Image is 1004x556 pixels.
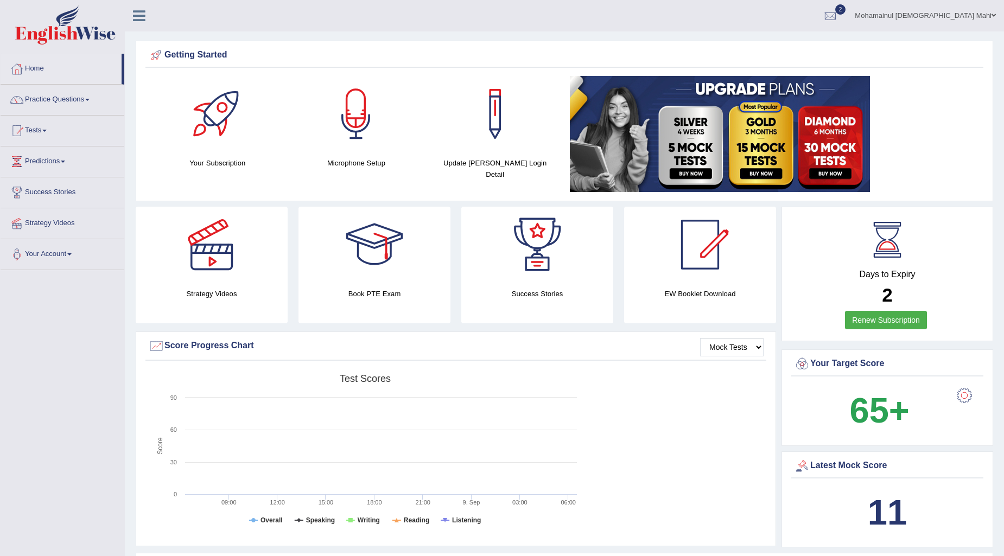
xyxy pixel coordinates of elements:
a: Success Stories [1,177,124,204]
h4: Microphone Setup [293,157,421,169]
h4: Success Stories [461,288,613,299]
tspan: Overall [260,516,283,524]
text: 21:00 [415,499,430,506]
a: Strategy Videos [1,208,124,235]
b: 65+ [850,391,910,430]
tspan: Reading [404,516,429,524]
a: Practice Questions [1,85,124,112]
text: 90 [170,394,177,401]
span: 2 [835,4,846,15]
h4: Your Subscription [154,157,282,169]
text: 0 [174,491,177,497]
a: Home [1,54,122,81]
a: Predictions [1,146,124,174]
b: 2 [882,284,892,305]
text: 15:00 [319,499,334,506]
tspan: Score [156,437,164,455]
div: Score Progress Chart [148,338,764,354]
h4: Book PTE Exam [298,288,450,299]
tspan: Test scores [340,373,391,384]
text: 12:00 [270,499,285,506]
text: 18:00 [367,499,382,506]
tspan: 9. Sep [463,499,480,506]
h4: Days to Expiry [794,270,981,279]
div: Your Target Score [794,356,981,372]
div: Getting Started [148,47,981,63]
tspan: Listening [452,516,481,524]
a: Tests [1,116,124,143]
div: Latest Mock Score [794,458,981,474]
text: 03:00 [512,499,528,506]
tspan: Speaking [306,516,335,524]
a: Renew Subscription [845,311,927,329]
h4: Update [PERSON_NAME] Login Detail [431,157,559,180]
text: 30 [170,459,177,465]
text: 06:00 [561,499,576,506]
h4: Strategy Videos [136,288,288,299]
b: 11 [868,493,907,532]
a: Your Account [1,239,124,266]
tspan: Writing [358,516,380,524]
img: small5.jpg [570,76,870,192]
text: 60 [170,426,177,433]
text: 09:00 [221,499,237,506]
h4: EW Booklet Download [624,288,776,299]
